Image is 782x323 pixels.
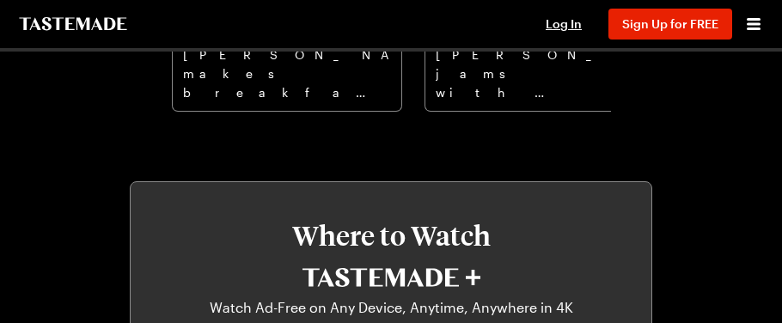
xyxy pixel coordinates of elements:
[17,17,129,31] a: To Tastemade Home Page
[608,9,732,40] button: Sign Up for FREE
[742,13,765,35] button: Open menu
[622,16,718,31] span: Sign Up for FREE
[183,46,391,101] p: [PERSON_NAME] makes breakfast for dinner with Banana Pancakes, Eggs [PERSON_NAME], Home Fries, Sc...
[302,268,480,287] img: Tastemade+
[529,15,598,33] button: Log In
[148,297,634,318] p: Watch Ad-Free on Any Device, Anytime, Anywhere in 4K
[148,220,634,251] h3: Where to Watch
[436,46,644,101] p: [PERSON_NAME] jams with his band and makes [PERSON_NAME], Tare Eggs, Chicken Meatballs, and a cri...
[546,16,582,31] span: Log In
